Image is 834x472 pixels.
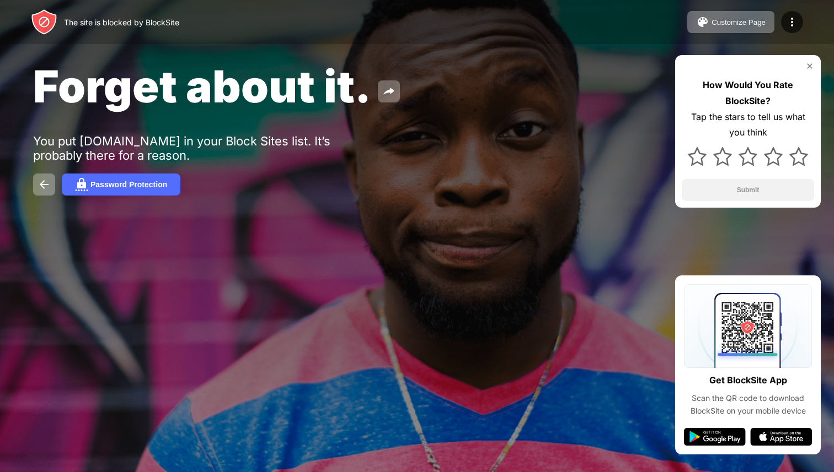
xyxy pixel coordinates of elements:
img: rate-us-close.svg [805,62,814,70]
button: Password Protection [62,173,180,196]
div: How Would You Rate BlockSite? [682,77,814,109]
button: Customize Page [687,11,774,33]
img: header-logo.svg [31,9,57,35]
img: star.svg [713,147,732,166]
div: Get BlockSite App [709,372,787,388]
img: google-play.svg [684,428,746,446]
div: Customize Page [712,18,766,26]
div: The site is blocked by BlockSite [64,18,179,27]
button: Submit [682,179,814,201]
img: menu-icon.svg [785,15,799,29]
div: Scan the QR code to download BlockSite on your mobile device [684,392,812,417]
img: star.svg [688,147,707,166]
img: star.svg [739,147,757,166]
img: back.svg [38,178,51,191]
img: pallet.svg [696,15,709,29]
img: password.svg [75,178,88,191]
div: You put [DOMAIN_NAME] in your Block Sites list. It’s probably there for a reason. [33,134,374,162]
img: app-store.svg [750,428,812,446]
div: Tap the stars to tell us what you think [682,109,814,141]
img: star.svg [764,147,783,166]
img: share.svg [382,85,395,98]
img: star.svg [789,147,808,166]
span: Forget about it. [33,59,371,113]
img: qrcode.svg [684,284,812,368]
div: Password Protection [90,180,167,189]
